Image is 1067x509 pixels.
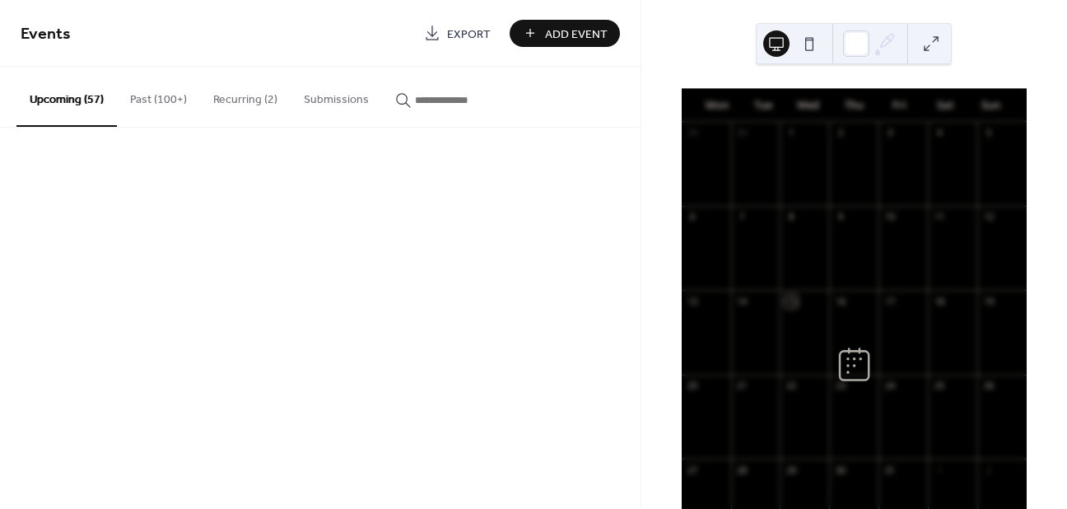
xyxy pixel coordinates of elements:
[447,26,491,43] span: Export
[968,89,1013,122] div: Sun
[834,211,846,223] div: 9
[545,26,608,43] span: Add Event
[736,295,748,307] div: 14
[200,67,291,125] button: Recurring (2)
[982,211,995,223] div: 12
[736,127,748,139] div: 30
[883,211,896,223] div: 10
[736,464,748,476] div: 28
[785,211,797,223] div: 8
[922,89,967,122] div: Sat
[736,380,748,392] div: 21
[687,464,699,476] div: 27
[687,127,699,139] div: 29
[933,127,945,139] div: 4
[687,295,699,307] div: 13
[883,127,896,139] div: 3
[834,295,846,307] div: 16
[832,89,877,122] div: Thu
[883,464,896,476] div: 31
[785,295,797,307] div: 15
[834,127,846,139] div: 2
[982,464,995,476] div: 2
[834,464,846,476] div: 30
[687,380,699,392] div: 20
[687,211,699,223] div: 6
[785,89,831,122] div: Wed
[785,380,797,392] div: 22
[883,380,896,392] div: 24
[21,18,71,50] span: Events
[695,89,740,122] div: Mon
[883,295,896,307] div: 17
[933,380,945,392] div: 25
[291,67,382,125] button: Submissions
[16,67,117,127] button: Upcoming (57)
[982,380,995,392] div: 26
[117,67,200,125] button: Past (100+)
[412,20,503,47] a: Export
[785,127,797,139] div: 1
[933,295,945,307] div: 18
[933,464,945,476] div: 1
[982,295,995,307] div: 19
[933,211,945,223] div: 11
[834,380,846,392] div: 23
[736,211,748,223] div: 7
[982,127,995,139] div: 5
[510,20,620,47] button: Add Event
[877,89,922,122] div: Fri
[785,464,797,476] div: 29
[740,89,785,122] div: Tue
